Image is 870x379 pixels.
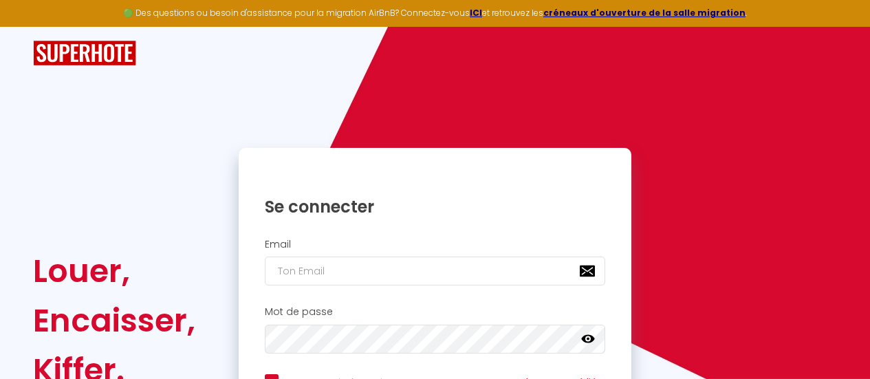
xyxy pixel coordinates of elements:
[265,196,606,217] h1: Se connecter
[33,296,195,345] div: Encaisser,
[33,41,136,66] img: SuperHote logo
[543,7,746,19] a: créneaux d'ouverture de la salle migration
[33,246,195,296] div: Louer,
[265,306,606,318] h2: Mot de passe
[265,239,606,250] h2: Email
[470,7,482,19] a: ICI
[265,257,606,285] input: Ton Email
